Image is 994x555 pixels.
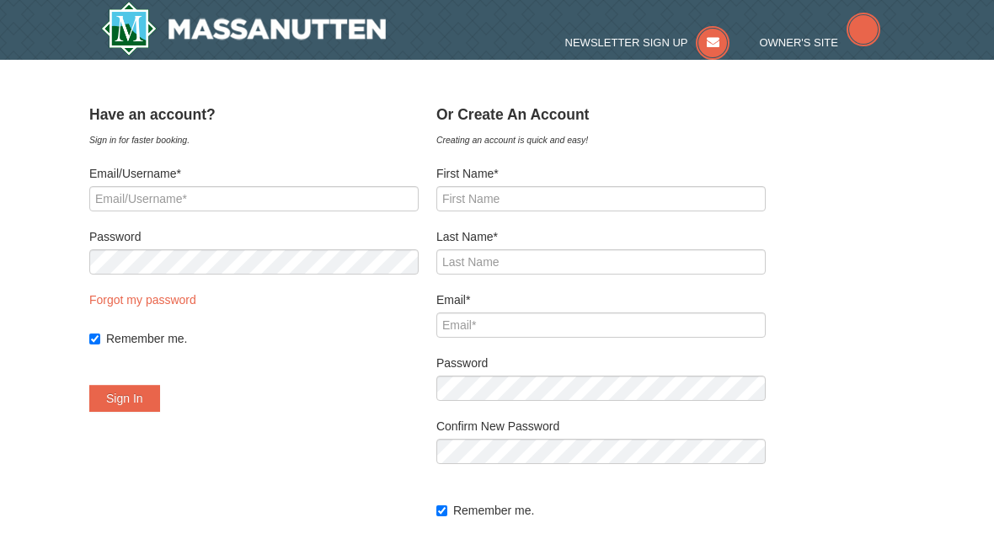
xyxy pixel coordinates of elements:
label: Password [89,228,419,245]
a: Forgot my password [89,293,196,307]
label: Confirm New Password [436,418,766,435]
label: First Name* [436,165,766,182]
img: Massanutten Resort Logo [101,2,386,56]
label: Remember me. [106,330,419,347]
h4: Or Create An Account [436,106,766,123]
input: Last Name [436,249,766,275]
label: Email/Username* [89,165,419,182]
div: Creating an account is quick and easy! [436,131,766,148]
span: Newsletter Sign Up [565,36,688,49]
button: Sign In [89,385,160,412]
label: Remember me. [453,502,766,519]
a: Owner's Site [759,36,880,49]
a: Newsletter Sign Up [565,36,730,49]
label: Password [436,355,766,371]
label: Last Name* [436,228,766,245]
input: Email/Username* [89,186,419,211]
h4: Have an account? [89,106,419,123]
input: Email* [436,312,766,338]
input: First Name [436,186,766,211]
div: Sign in for faster booking. [89,131,419,148]
a: Massanutten Resort [101,2,386,56]
label: Email* [436,291,766,308]
span: Owner's Site [759,36,838,49]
